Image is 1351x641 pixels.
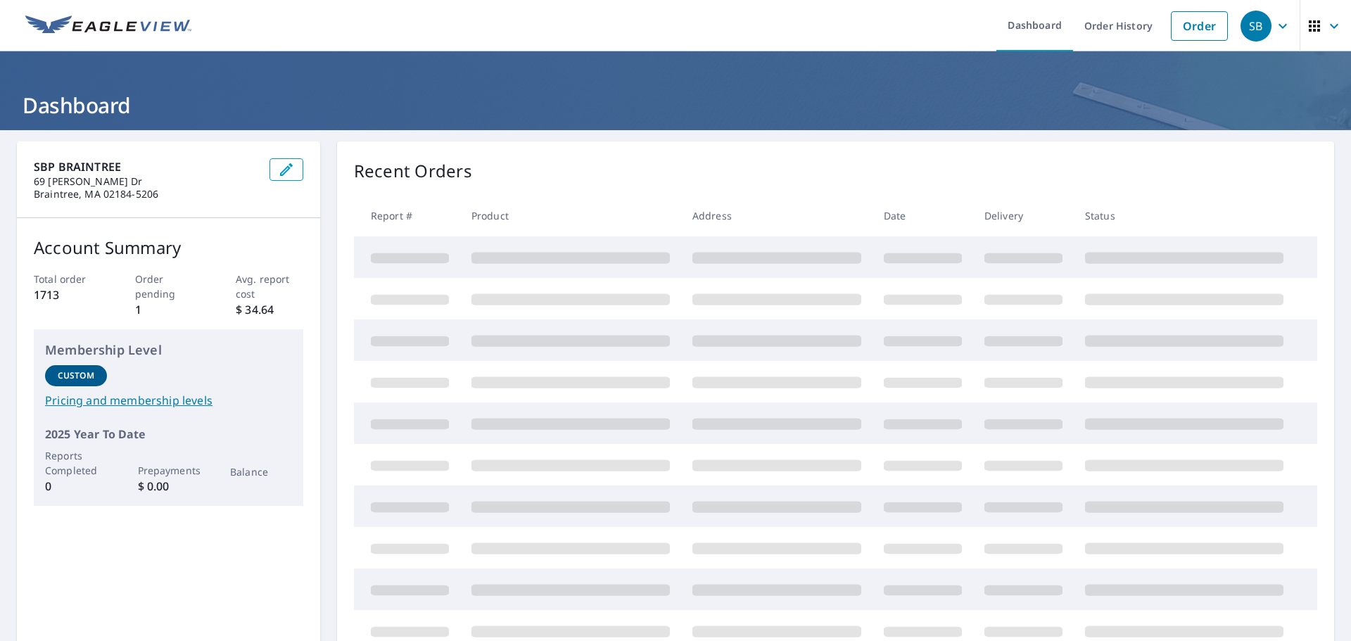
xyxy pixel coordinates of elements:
th: Date [873,195,973,236]
p: Order pending [135,272,203,301]
p: Braintree, MA 02184-5206 [34,188,258,201]
p: SBP BRAINTREE [34,158,258,175]
a: Pricing and membership levels [45,392,292,409]
p: Reports Completed [45,448,107,478]
p: Avg. report cost [236,272,303,301]
p: $ 34.64 [236,301,303,318]
p: Membership Level [45,341,292,360]
p: Custom [58,369,94,382]
p: 1713 [34,286,101,303]
p: 2025 Year To Date [45,426,292,443]
p: 69 [PERSON_NAME] Dr [34,175,258,188]
th: Delivery [973,195,1074,236]
th: Address [681,195,873,236]
p: Prepayments [138,463,200,478]
p: Total order [34,272,101,286]
h1: Dashboard [17,91,1334,120]
p: Account Summary [34,235,303,260]
th: Product [460,195,681,236]
p: Balance [230,464,292,479]
th: Status [1074,195,1295,236]
a: Order [1171,11,1228,41]
p: $ 0.00 [138,478,200,495]
p: Recent Orders [354,158,472,184]
img: EV Logo [25,15,191,37]
div: SB [1241,11,1271,42]
th: Report # [354,195,460,236]
p: 1 [135,301,203,318]
p: 0 [45,478,107,495]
